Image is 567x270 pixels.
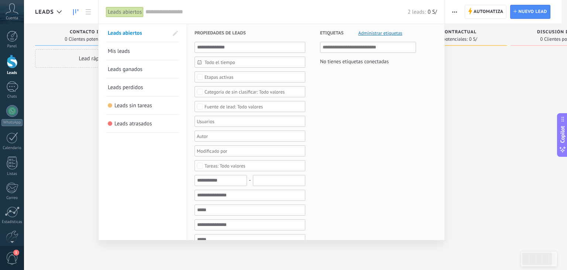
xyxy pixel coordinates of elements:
span: Leads atrasados [114,120,152,127]
span: 2 leads: [408,9,426,16]
span: Mis leads [108,48,130,55]
a: Leads atrasados [108,115,178,132]
span: Leads sin tareas [114,102,152,109]
div: Todo valores [205,163,245,169]
li: Leads sin tareas [106,97,179,115]
a: Leads ganados [108,60,178,78]
div: Correo [1,196,23,200]
span: Leads sin tareas [108,103,113,108]
a: Leads sin tareas [108,97,178,114]
a: Leads abiertos [108,24,168,42]
div: Todo valores [205,104,263,109]
li: Leads perdidos [106,78,179,97]
span: Administrar etiquetas [358,31,402,36]
span: Leads ganados [108,66,142,73]
span: Propiedades de leads [195,24,246,42]
div: Chats [1,94,23,99]
span: Todo el tiempo [205,60,301,65]
span: 0 S/ [427,9,437,16]
span: Copilot [559,126,566,143]
span: - [249,175,251,186]
div: WhatsApp [1,119,23,126]
span: Cuenta [6,16,18,21]
li: Leads atrasados [106,115,179,133]
a: Leads perdidos [108,78,178,96]
div: Leads abiertos [106,7,144,17]
li: Mis leads [106,42,179,60]
div: Calendario [1,146,23,151]
span: Etiquetas [320,24,344,42]
div: No tienes etiquetas conectadas [320,57,389,66]
div: Listas [1,172,23,176]
div: Todo valores [205,89,285,95]
span: 1 [13,250,19,256]
div: Estadísticas [1,220,23,225]
li: Leads ganados [106,60,179,78]
a: Mis leads [108,42,178,60]
span: Leads atrasados [108,121,113,126]
div: Etapas activas [205,74,234,80]
div: Panel [1,44,23,49]
div: Leads [1,71,23,75]
span: Leads perdidos [108,84,143,91]
li: Leads abiertos [106,24,179,42]
span: Leads abiertos [108,30,142,37]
